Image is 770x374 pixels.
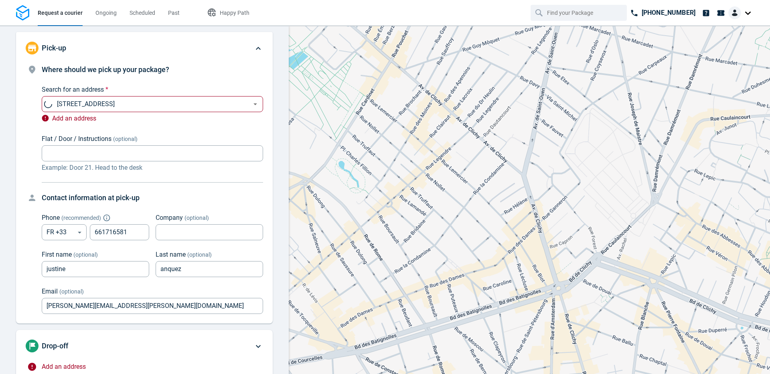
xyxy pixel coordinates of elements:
span: Pick-up [42,44,66,52]
span: Phone [42,214,60,221]
p: Example: Door 21. Head to the desk [42,163,263,173]
h4: Contact information at pick-up [42,192,263,203]
span: ( recommended ) [61,215,101,221]
div: FR +33 [42,224,87,240]
span: (optional) [113,136,138,142]
img: Client [728,6,741,19]
span: Where should we pick up your package? [42,65,169,74]
span: (optional) [59,288,84,295]
span: Add an address [42,363,86,370]
img: Logo [16,5,29,21]
span: (optional) [184,215,209,221]
span: First name [42,251,72,258]
a: [PHONE_NUMBER] [627,5,699,21]
span: Past [168,10,180,16]
div: Pick-up [16,32,273,64]
span: Email [42,288,58,295]
div: Pick-up [16,64,273,324]
p: [PHONE_NUMBER] [642,8,695,18]
span: Flat / Door / Instructions [42,135,111,143]
span: Request a courier [38,10,83,16]
span: (optional) [187,251,212,258]
p: Add an address [42,114,263,125]
span: Company [156,214,183,221]
span: Last name [156,251,186,258]
span: Scheduled [130,10,155,16]
span: Drop-off [42,342,68,350]
button: Explain "Recommended" [104,215,109,220]
span: (optional) [73,251,98,258]
span: Search for an address [42,86,104,93]
span: Happy Path [220,10,249,16]
span: Ongoing [95,10,117,16]
input: Find your Package [547,5,612,20]
button: Open [250,99,260,109]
